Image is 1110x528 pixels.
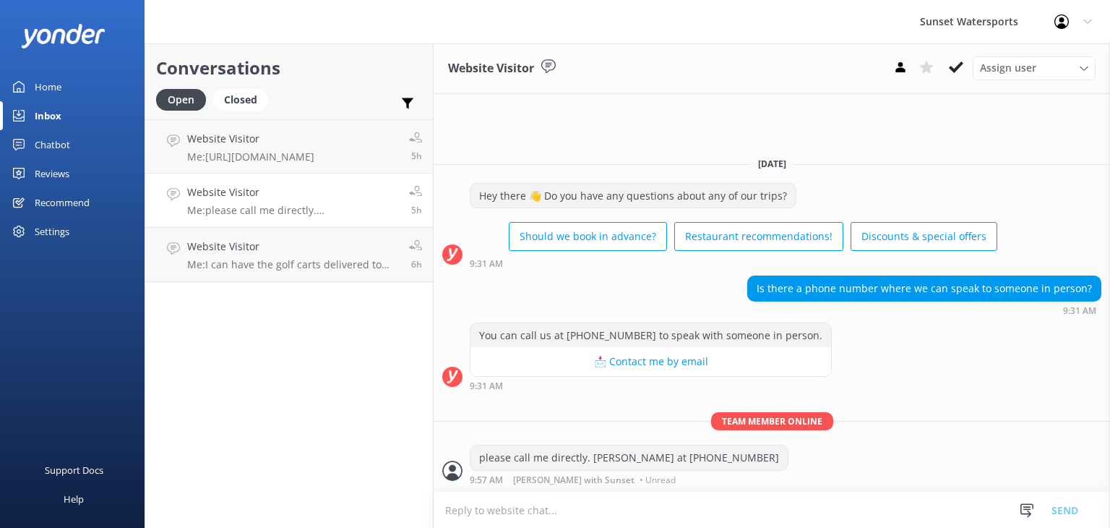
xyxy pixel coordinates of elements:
h4: Website Visitor [187,131,314,147]
div: Home [35,72,61,101]
h4: Website Visitor [187,239,398,255]
div: please call me directly. [PERSON_NAME] at [PHONE_NUMBER] [470,446,788,470]
div: 08:31am 17-Aug-2025 (UTC -05:00) America/Cancun [470,258,997,268]
a: Website VisitorMe:[URL][DOMAIN_NAME]5h [145,119,433,174]
strong: 9:31 AM [1063,307,1096,315]
div: 08:31am 17-Aug-2025 (UTC -05:00) America/Cancun [470,380,832,391]
div: Hey there 👋 Do you have any questions about any of our trips? [470,184,796,208]
div: Closed [213,89,268,111]
a: Website VisitorMe:I can have the golf carts delivered to you if you like. Please call me at [PHON... [145,228,433,282]
div: Open [156,89,206,111]
div: Assign User [973,56,1096,80]
span: • Unread [640,476,676,485]
span: [PERSON_NAME] with Sunset [513,476,634,485]
strong: 9:31 AM [470,382,503,391]
h3: Website Visitor [448,59,534,78]
h4: Website Visitor [187,184,398,200]
div: 08:57am 17-Aug-2025 (UTC -05:00) America/Cancun [470,474,788,485]
span: Assign user [980,60,1036,76]
div: You can call us at [PHONE_NUMBER] to speak with someone in person. [470,323,831,348]
div: Is there a phone number where we can speak to someone in person? [748,276,1101,301]
strong: 9:31 AM [470,260,503,268]
div: Settings [35,217,69,246]
span: 09:01am 17-Aug-2025 (UTC -05:00) America/Cancun [411,150,422,162]
button: Should we book in advance? [509,222,667,251]
button: Restaurant recommendations! [674,222,843,251]
button: Discounts & special offers [851,222,997,251]
a: Open [156,91,213,107]
div: Inbox [35,101,61,130]
span: 08:17am 17-Aug-2025 (UTC -05:00) America/Cancun [411,258,422,271]
div: Reviews [35,159,69,188]
div: Chatbot [35,130,70,159]
a: Website VisitorMe:please call me directly. [PERSON_NAME] at [PHONE_NUMBER]5h [145,174,433,228]
div: Support Docs [45,456,103,485]
p: Me: [URL][DOMAIN_NAME] [187,150,314,163]
div: Recommend [35,188,90,217]
button: 📩 Contact me by email [470,347,831,376]
span: [DATE] [749,158,795,170]
a: Closed [213,91,275,107]
strong: 9:57 AM [470,476,503,485]
p: Me: please call me directly. [PERSON_NAME] at [PHONE_NUMBER] [187,204,398,217]
span: 08:57am 17-Aug-2025 (UTC -05:00) America/Cancun [411,204,422,216]
div: Help [64,485,84,514]
span: Team member online [711,412,833,430]
div: 08:31am 17-Aug-2025 (UTC -05:00) America/Cancun [747,305,1101,315]
img: yonder-white-logo.png [22,24,105,48]
p: Me: I can have the golf carts delivered to you if you like. Please call me at [PHONE_NUMBER]. My ... [187,258,398,271]
h2: Conversations [156,54,422,82]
